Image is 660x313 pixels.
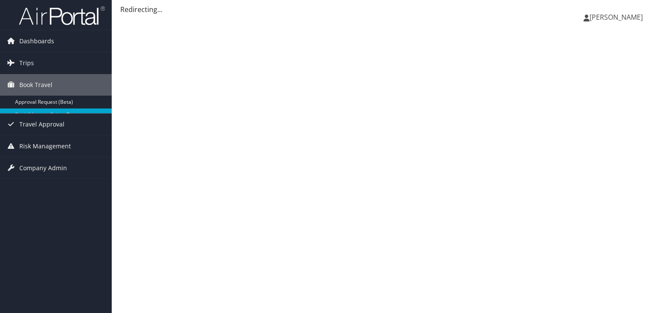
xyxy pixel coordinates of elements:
[19,52,34,74] span: Trips
[584,4,651,30] a: [PERSON_NAME]
[590,12,643,22] span: [PERSON_NAME]
[19,114,64,135] span: Travel Approval
[120,4,651,15] div: Redirecting...
[19,6,105,26] img: airportal-logo.png
[19,74,52,96] span: Book Travel
[19,135,71,157] span: Risk Management
[19,157,67,179] span: Company Admin
[19,30,54,52] span: Dashboards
